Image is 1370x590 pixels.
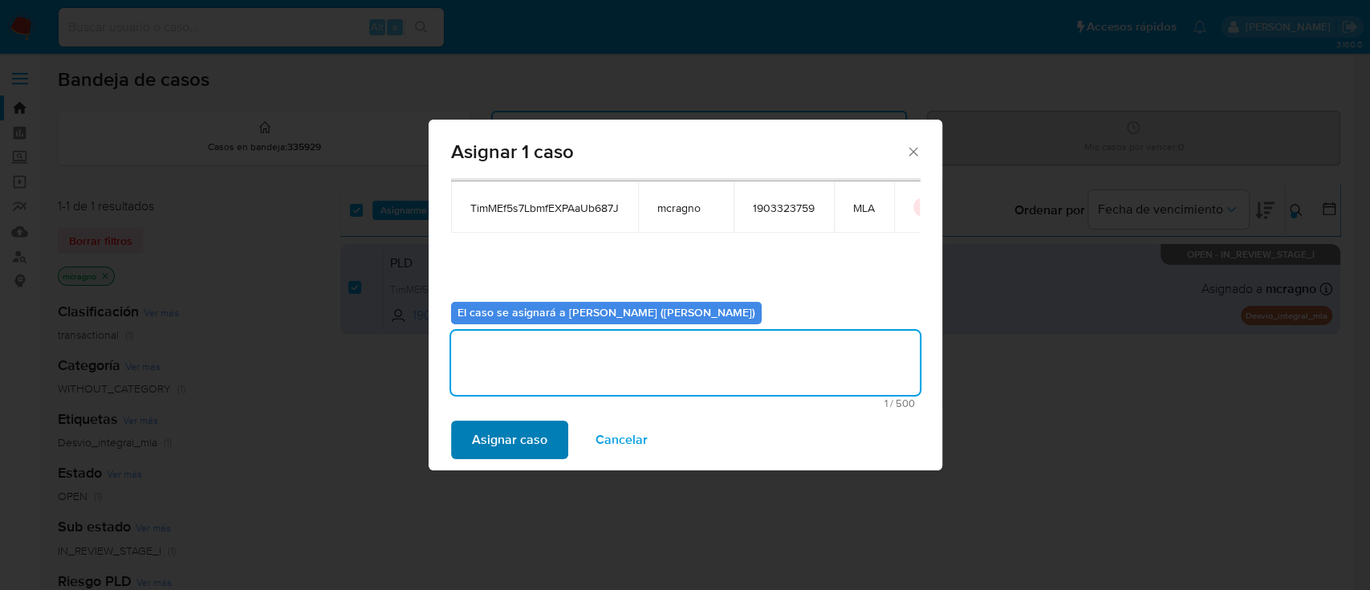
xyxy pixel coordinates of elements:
span: TimMEf5s7LbmfEXPAaUb687J [470,201,619,215]
span: 1903323759 [753,201,815,215]
span: Máximo 500 caracteres [456,398,915,409]
b: El caso se asignará a [PERSON_NAME] ([PERSON_NAME]) [457,304,755,320]
button: icon-button [913,197,933,217]
button: Asignar caso [451,421,568,459]
span: MLA [853,201,875,215]
span: mcragno [657,201,714,215]
div: assign-modal [429,120,942,470]
span: Cancelar [596,422,648,458]
button: Cerrar ventana [905,144,920,158]
span: Asignar caso [472,422,547,458]
button: Cancelar [575,421,669,459]
span: Asignar 1 caso [451,142,906,161]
